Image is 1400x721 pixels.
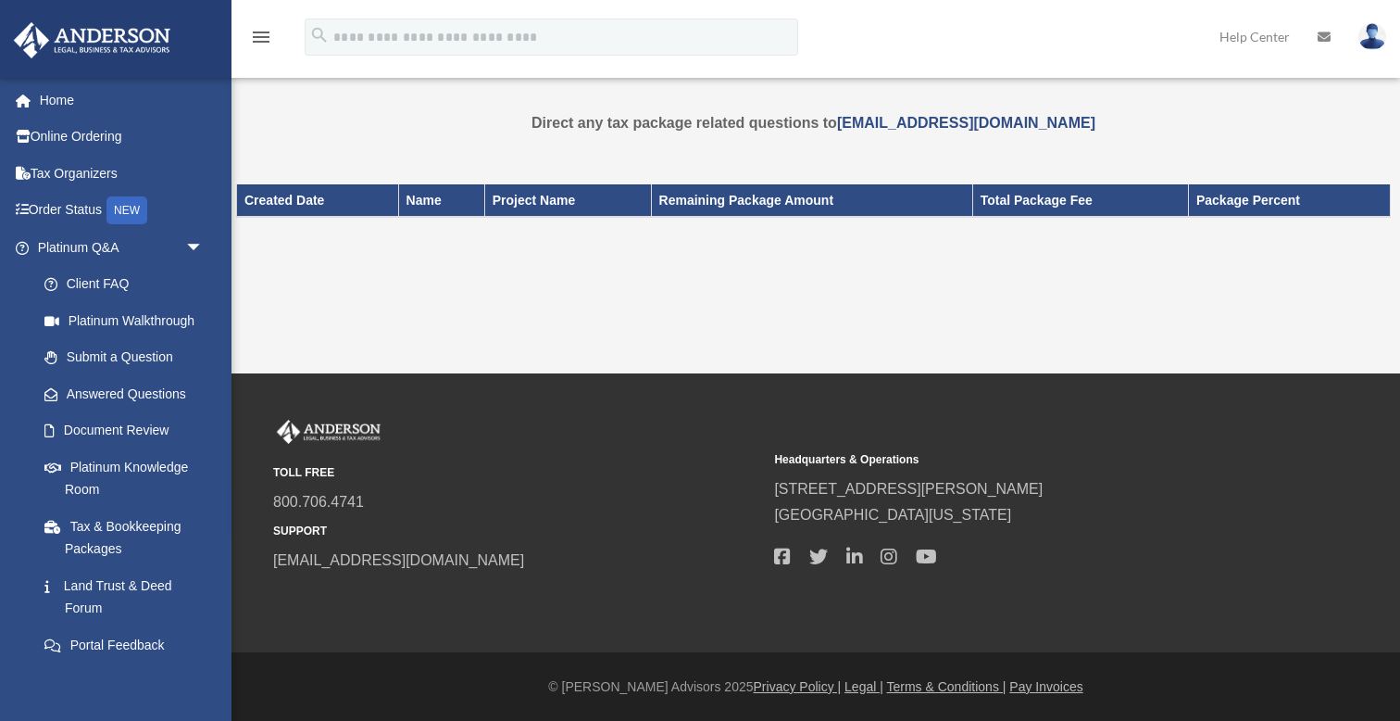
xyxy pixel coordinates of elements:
[13,229,231,266] a: Platinum Q&Aarrow_drop_down
[26,626,231,664] a: Portal Feedback
[13,119,231,156] a: Online Ordering
[774,481,1043,497] a: [STREET_ADDRESS][PERSON_NAME]
[273,463,761,483] small: TOLL FREE
[26,508,222,567] a: Tax & Bookkeeping Packages
[1358,23,1386,50] img: User Pic
[13,82,231,119] a: Home
[774,450,1262,470] small: Headquarters & Operations
[13,155,231,192] a: Tax Organizers
[26,449,231,508] a: Platinum Knowledge Room
[398,184,484,216] th: Name
[754,679,842,694] a: Privacy Policy |
[273,522,761,541] small: SUPPORT
[273,494,364,510] a: 800.706.4741
[774,507,1011,523] a: [GEOGRAPHIC_DATA][US_STATE]
[651,184,972,216] th: Remaining Package Amount
[531,115,1095,131] strong: Direct any tax package related questions to
[309,25,330,45] i: search
[26,412,231,449] a: Document Review
[1009,679,1082,694] a: Pay Invoices
[231,676,1400,699] div: © [PERSON_NAME] Advisors 2025
[26,302,231,339] a: Platinum Walkthrough
[273,420,384,444] img: Anderson Advisors Platinum Portal
[26,339,231,376] a: Submit a Question
[106,196,147,224] div: NEW
[8,22,176,58] img: Anderson Advisors Platinum Portal
[887,679,1006,694] a: Terms & Conditions |
[837,115,1095,131] a: [EMAIL_ADDRESS][DOMAIN_NAME]
[26,567,231,626] a: Land Trust & Deed Forum
[273,552,524,568] a: [EMAIL_ADDRESS][DOMAIN_NAME]
[13,192,231,230] a: Order StatusNEW
[1188,184,1390,216] th: Package Percent
[484,184,651,216] th: Project Name
[972,184,1188,216] th: Total Package Fee
[185,229,222,267] span: arrow_drop_down
[844,679,883,694] a: Legal |
[26,266,231,303] a: Client FAQ
[250,26,272,48] i: menu
[26,375,231,412] a: Answered Questions
[250,32,272,48] a: menu
[237,184,399,216] th: Created Date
